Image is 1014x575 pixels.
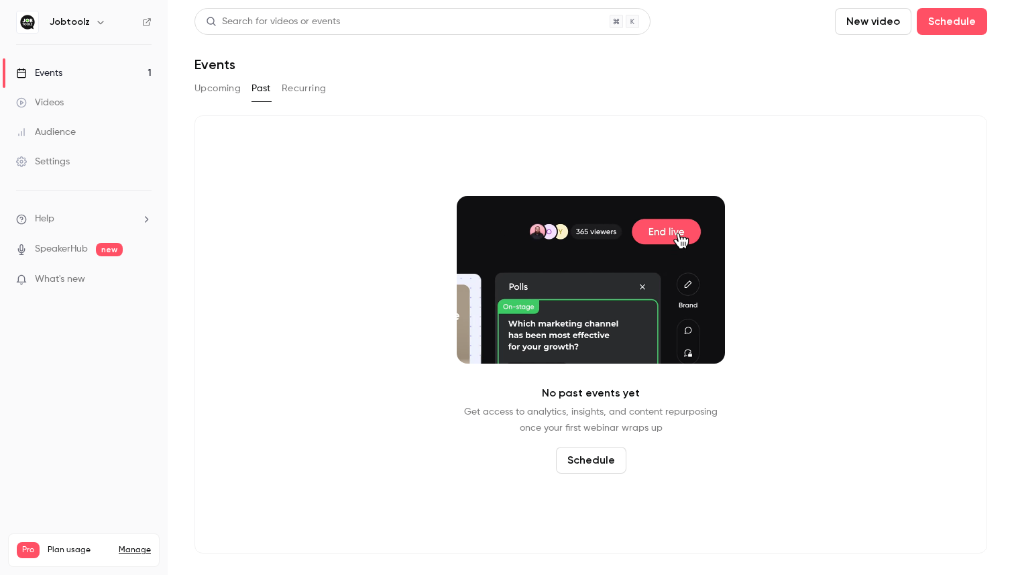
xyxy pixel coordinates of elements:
[119,545,151,556] a: Manage
[96,243,123,256] span: new
[16,96,64,109] div: Videos
[194,78,241,99] button: Upcoming
[464,404,718,436] p: Get access to analytics, insights, and content repurposing once your first webinar wraps up
[16,212,152,226] li: help-dropdown-opener
[542,385,640,401] p: No past events yet
[35,242,88,256] a: SpeakerHub
[206,15,340,29] div: Search for videos or events
[16,66,62,80] div: Events
[835,8,911,35] button: New video
[251,78,271,99] button: Past
[35,212,54,226] span: Help
[16,125,76,139] div: Audience
[17,542,40,558] span: Pro
[17,11,38,33] img: Jobtoolz
[48,545,111,556] span: Plan usage
[135,274,152,286] iframe: Noticeable Trigger
[556,447,626,474] button: Schedule
[16,155,70,168] div: Settings
[282,78,327,99] button: Recurring
[50,15,90,29] h6: Jobtoolz
[35,272,85,286] span: What's new
[194,56,235,72] h1: Events
[917,8,987,35] button: Schedule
